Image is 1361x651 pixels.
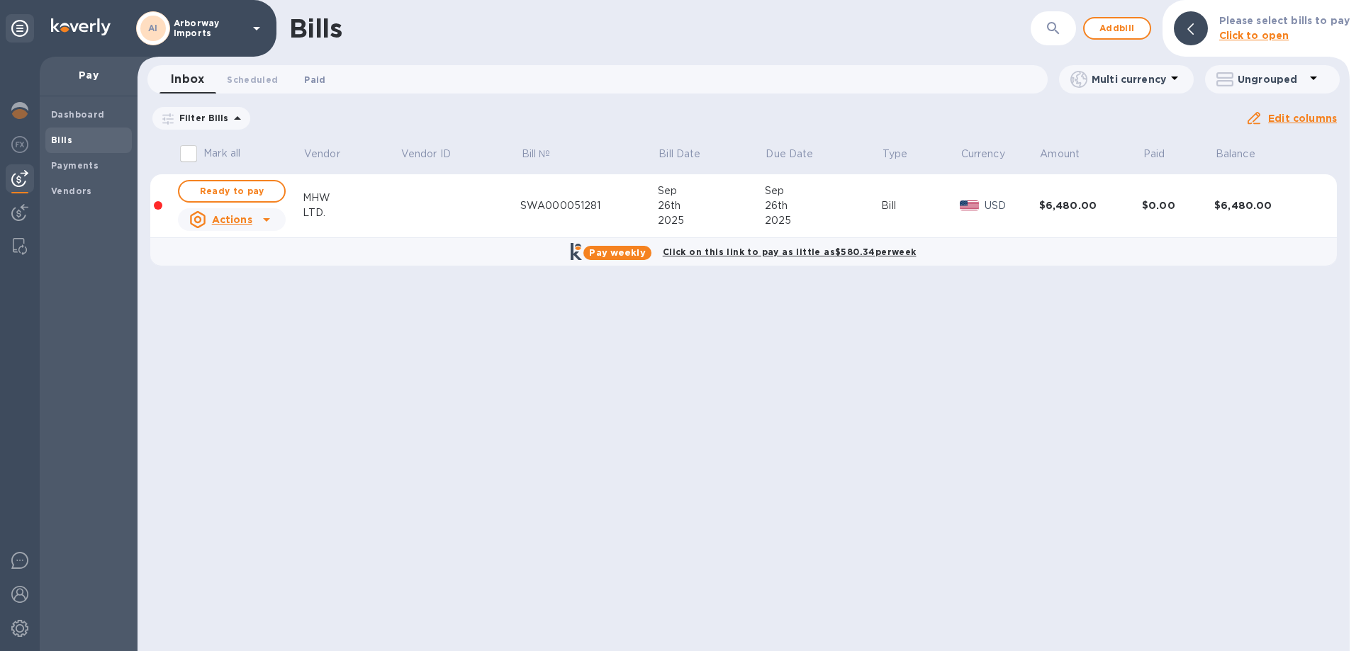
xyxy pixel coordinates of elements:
[658,213,765,228] div: 2025
[401,147,469,162] span: Vendor ID
[174,112,229,124] p: Filter Bills
[1143,147,1184,162] span: Paid
[522,147,551,162] p: Bill №
[11,136,28,153] img: Foreign exchange
[659,147,719,162] span: Bill Date
[522,147,569,162] span: Bill №
[1143,147,1165,162] p: Paid
[51,68,126,82] p: Pay
[304,147,359,162] span: Vendor
[765,183,882,198] div: Sep
[766,147,831,162] span: Due Date
[178,180,286,203] button: Ready to pay
[520,198,658,213] div: SWA000051281
[1142,198,1214,213] div: $0.00
[174,18,245,38] p: Arborway Imports
[1216,147,1255,162] p: Balance
[303,205,400,220] div: LTD.
[765,213,882,228] div: 2025
[303,191,400,205] div: MHW
[1219,15,1350,26] b: Please select bills to pay
[765,198,882,213] div: 26th
[51,135,72,145] b: Bills
[1268,113,1337,124] u: Edit columns
[766,147,813,162] p: Due Date
[401,147,451,162] p: Vendor ID
[1092,72,1166,86] p: Multi currency
[1040,147,1098,162] span: Amount
[883,147,908,162] p: Type
[212,214,252,225] u: Actions
[589,247,645,258] b: Pay weekly
[881,198,960,213] div: Bill
[1238,72,1305,86] p: Ungrouped
[658,198,765,213] div: 26th
[1083,17,1151,40] button: Addbill
[191,183,273,200] span: Ready to pay
[304,147,340,162] p: Vendor
[1040,147,1080,162] p: Amount
[960,200,979,210] img: USD
[1216,147,1274,162] span: Balance
[51,109,105,120] b: Dashboard
[171,69,204,89] span: Inbox
[663,247,917,257] b: Click on this link to pay as little as $580.34 per week
[1219,30,1289,41] b: Click to open
[659,147,700,162] p: Bill Date
[985,198,1039,213] p: USD
[51,186,92,196] b: Vendors
[51,160,99,171] b: Payments
[1096,20,1138,37] span: Add bill
[6,14,34,43] div: Unpin categories
[148,23,158,33] b: AI
[304,72,325,87] span: Paid
[961,147,1005,162] p: Currency
[51,18,111,35] img: Logo
[883,147,926,162] span: Type
[1214,198,1318,213] div: $6,480.00
[658,183,765,198] div: Sep
[1039,198,1142,213] div: $6,480.00
[227,72,278,87] span: Scheduled
[203,146,240,161] p: Mark all
[289,13,342,43] h1: Bills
